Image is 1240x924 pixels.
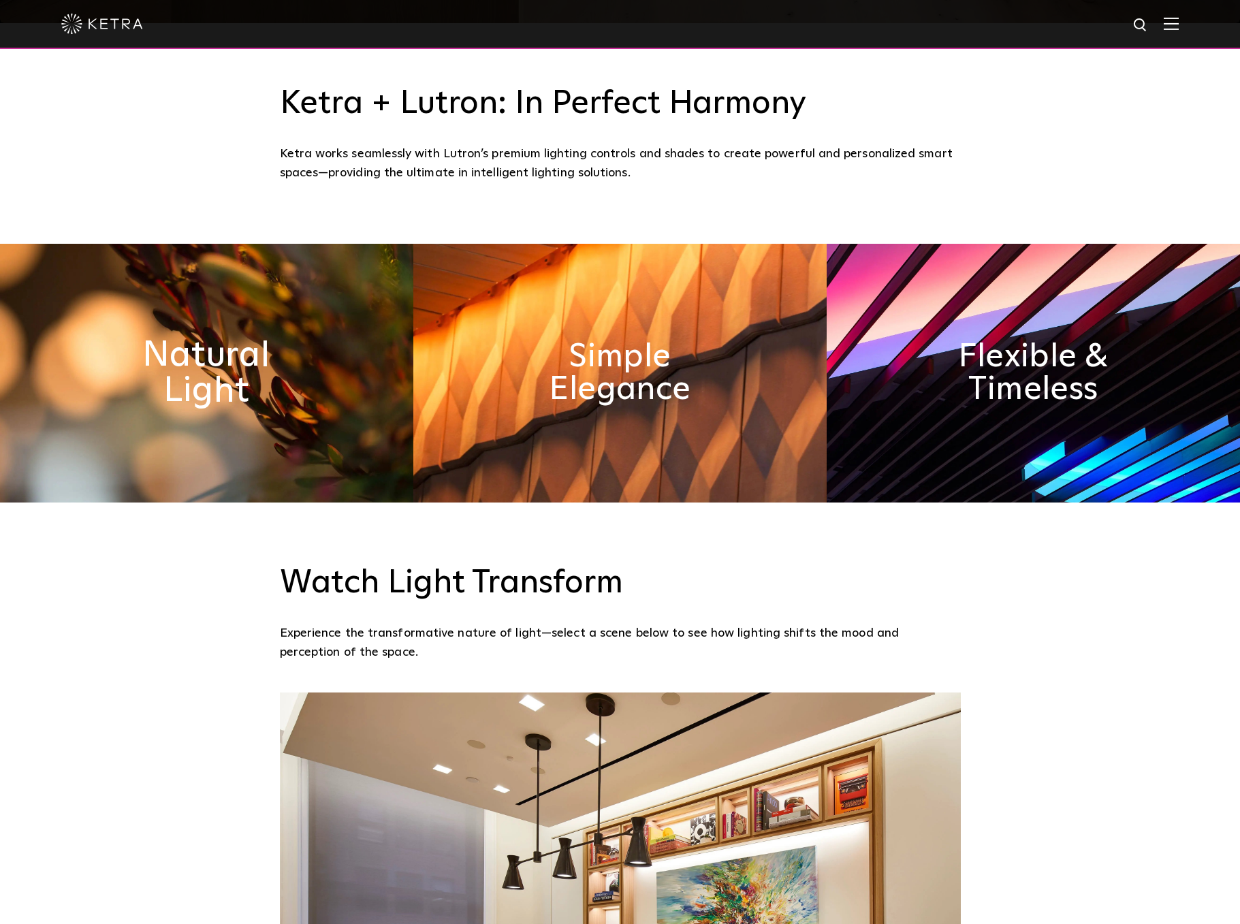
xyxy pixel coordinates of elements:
[61,14,143,34] img: ketra-logo-2019-white
[280,624,954,663] p: Experience the transformative nature of light—select a scene below to see how lighting shifts the...
[1132,17,1149,34] img: search icon
[95,338,318,409] h2: Natural Light
[931,340,1135,406] h2: Flexible & Timeless
[280,564,961,603] h3: Watch Light Transform
[413,244,827,503] img: simple_elegance
[518,340,722,406] h2: Simple Elegance
[827,244,1240,503] img: flexible_timeless_ketra
[1164,17,1179,30] img: Hamburger%20Nav.svg
[280,84,961,124] h3: Ketra + Lutron: In Perfect Harmony
[280,144,961,183] div: Ketra works seamlessly with Lutron’s premium lighting controls and shades to create powerful and ...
